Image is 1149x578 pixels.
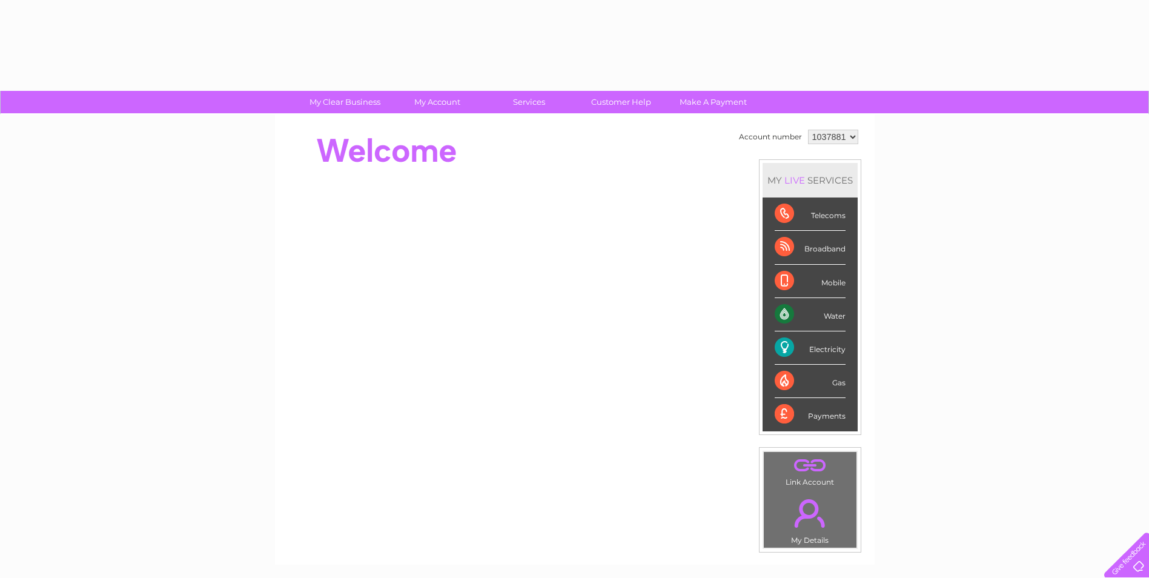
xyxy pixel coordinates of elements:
div: Water [775,298,846,331]
td: Link Account [763,451,857,490]
a: My Clear Business [295,91,395,113]
div: Mobile [775,265,846,298]
div: Telecoms [775,198,846,231]
a: My Account [387,91,487,113]
a: Make A Payment [663,91,763,113]
div: Payments [775,398,846,431]
div: Gas [775,365,846,398]
td: Account number [736,127,805,147]
a: . [767,492,853,534]
td: My Details [763,489,857,548]
div: LIVE [782,174,807,186]
a: Customer Help [571,91,671,113]
div: MY SERVICES [763,163,858,198]
a: . [767,455,853,476]
div: Electricity [775,331,846,365]
a: Services [479,91,579,113]
div: Broadband [775,231,846,264]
